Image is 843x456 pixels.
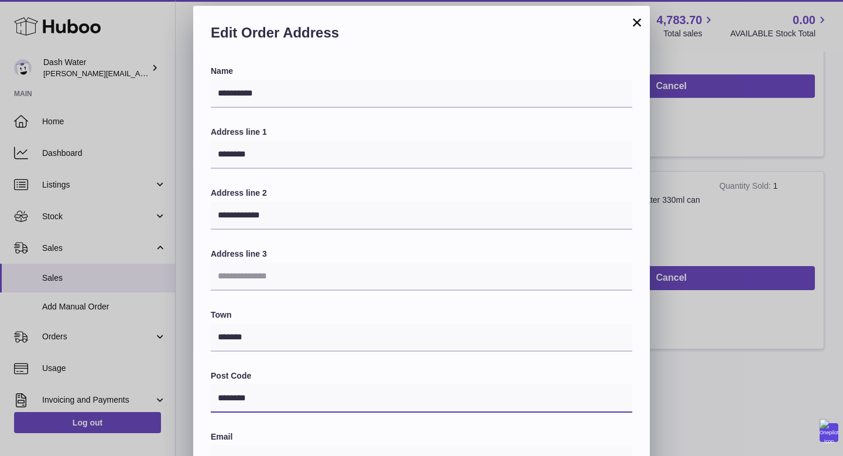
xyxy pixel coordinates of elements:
[211,370,632,382] label: Post Code
[211,249,632,260] label: Address line 3
[211,188,632,199] label: Address line 2
[211,127,632,138] label: Address line 1
[630,15,644,29] button: ×
[211,431,632,443] label: Email
[211,66,632,77] label: Name
[211,309,632,321] label: Town
[211,23,632,48] h2: Edit Order Address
